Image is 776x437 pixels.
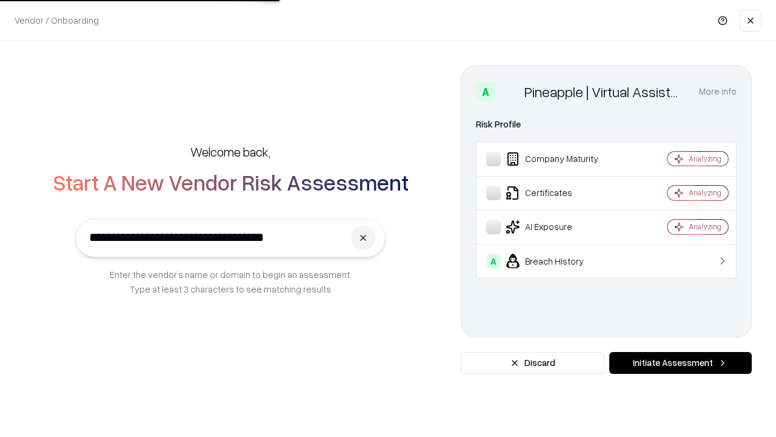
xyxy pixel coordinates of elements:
[689,188,721,198] div: Analyzing
[486,220,631,234] div: AI Exposure
[500,82,520,101] img: Pineapple | Virtual Assistant Agency
[476,82,495,101] div: A
[110,267,352,296] p: Enter the vendor’s name or domain to begin an assessment. Type at least 3 characters to see match...
[486,254,631,268] div: Breach History
[689,222,721,232] div: Analyzing
[486,152,631,166] div: Company Maturity
[53,170,409,194] h2: Start A New Vendor Risk Assessment
[15,14,99,27] p: Vendor / Onboarding
[190,143,270,160] h5: Welcome back,
[609,352,752,374] button: Initiate Assessment
[476,117,737,132] div: Risk Profile
[486,254,501,268] div: A
[461,352,604,374] button: Discard
[524,82,684,101] div: Pineapple | Virtual Assistant Agency
[486,186,631,200] div: Certificates
[699,81,737,103] button: More info
[689,154,721,164] div: Analyzing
